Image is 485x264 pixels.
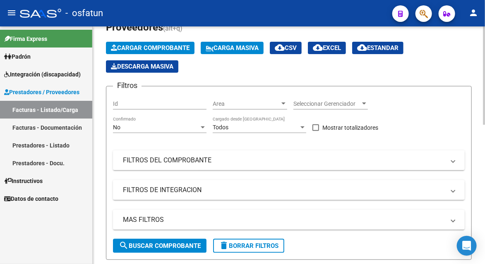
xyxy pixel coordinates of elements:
[113,80,142,91] h3: Filtros
[213,239,284,253] button: Borrar Filtros
[106,60,178,73] button: Descarga Masiva
[111,63,173,70] span: Descarga Masiva
[4,70,81,79] span: Integración (discapacidad)
[113,150,465,170] mat-expansion-panel-header: FILTROS DEL COMPROBANTE
[457,236,477,256] div: Open Intercom Messenger
[113,124,120,131] span: No
[113,180,465,200] mat-expansion-panel-header: FILTROS DE INTEGRACION
[219,242,279,250] span: Borrar Filtros
[206,44,259,52] span: Carga Masiva
[7,8,17,18] mat-icon: menu
[123,156,445,165] mat-panel-title: FILTROS DEL COMPROBANTE
[123,186,445,195] mat-panel-title: FILTROS DE INTEGRACION
[308,42,346,54] button: EXCEL
[313,43,323,52] mat-icon: cloud_download
[4,34,47,43] span: Firma Express
[113,239,206,253] button: Buscar Comprobante
[106,42,194,54] button: Cargar Comprobante
[357,44,399,52] span: Estandar
[219,240,229,250] mat-icon: delete
[213,100,280,107] span: Area
[163,24,182,32] span: (alt+q)
[4,176,43,186] span: Instructivos
[293,100,360,107] span: Seleccionar Gerenciador
[119,242,201,250] span: Buscar Comprobante
[270,42,302,54] button: CSV
[352,42,403,54] button: Estandar
[322,123,378,133] span: Mostrar totalizadores
[106,60,178,73] app-download-masive: Descarga masiva de comprobantes (adjuntos)
[4,52,31,61] span: Padrón
[123,215,445,224] mat-panel-title: MAS FILTROS
[275,43,285,52] mat-icon: cloud_download
[213,124,228,131] span: Todos
[4,194,58,203] span: Datos de contacto
[65,4,103,22] span: - osfatun
[113,210,465,230] mat-expansion-panel-header: MAS FILTROS
[4,88,79,97] span: Prestadores / Proveedores
[357,43,367,52] mat-icon: cloud_download
[275,44,297,52] span: CSV
[111,44,190,52] span: Cargar Comprobante
[201,42,264,54] button: Carga Masiva
[119,240,129,250] mat-icon: search
[313,44,341,52] span: EXCEL
[468,8,478,18] mat-icon: person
